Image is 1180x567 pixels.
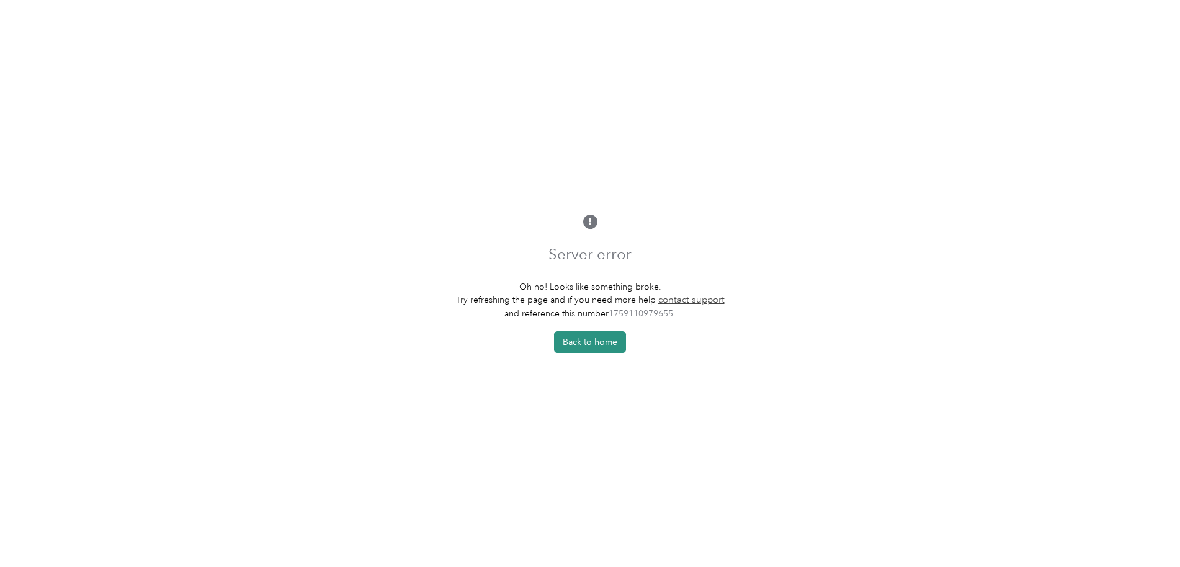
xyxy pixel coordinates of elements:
[456,293,725,308] p: Try refreshing the page and if you need more help
[658,294,725,306] a: contact support
[609,308,673,319] span: 1759110979655
[456,307,725,320] p: and reference this number .
[548,239,632,269] h1: Server error
[1111,498,1180,567] iframe: Everlance-gr Chat Button Frame
[456,280,725,293] p: Oh no! Looks like something broke.
[554,331,626,353] button: Back to home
